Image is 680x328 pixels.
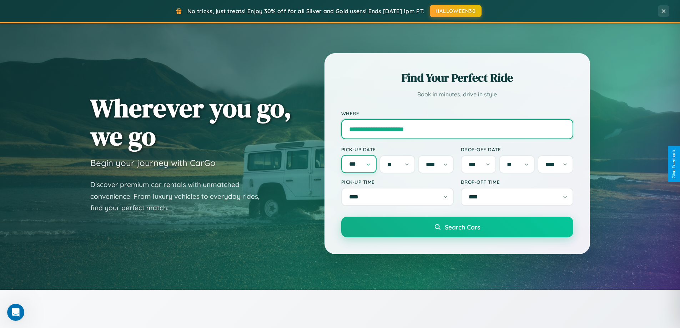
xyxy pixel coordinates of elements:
[341,179,454,185] label: Pick-up Time
[90,94,292,150] h1: Wherever you go, we go
[341,217,573,237] button: Search Cars
[671,150,676,178] div: Give Feedback
[187,7,424,15] span: No tricks, just treats! Enjoy 30% off for all Silver and Gold users! Ends [DATE] 1pm PT.
[341,110,573,116] label: Where
[341,146,454,152] label: Pick-up Date
[341,89,573,100] p: Book in minutes, drive in style
[461,146,573,152] label: Drop-off Date
[430,5,482,17] button: HALLOWEEN30
[461,179,573,185] label: Drop-off Time
[341,70,573,86] h2: Find Your Perfect Ride
[90,179,269,214] p: Discover premium car rentals with unmatched convenience. From luxury vehicles to everyday rides, ...
[7,304,24,321] iframe: Intercom live chat
[445,223,480,231] span: Search Cars
[90,157,216,168] h3: Begin your journey with CarGo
